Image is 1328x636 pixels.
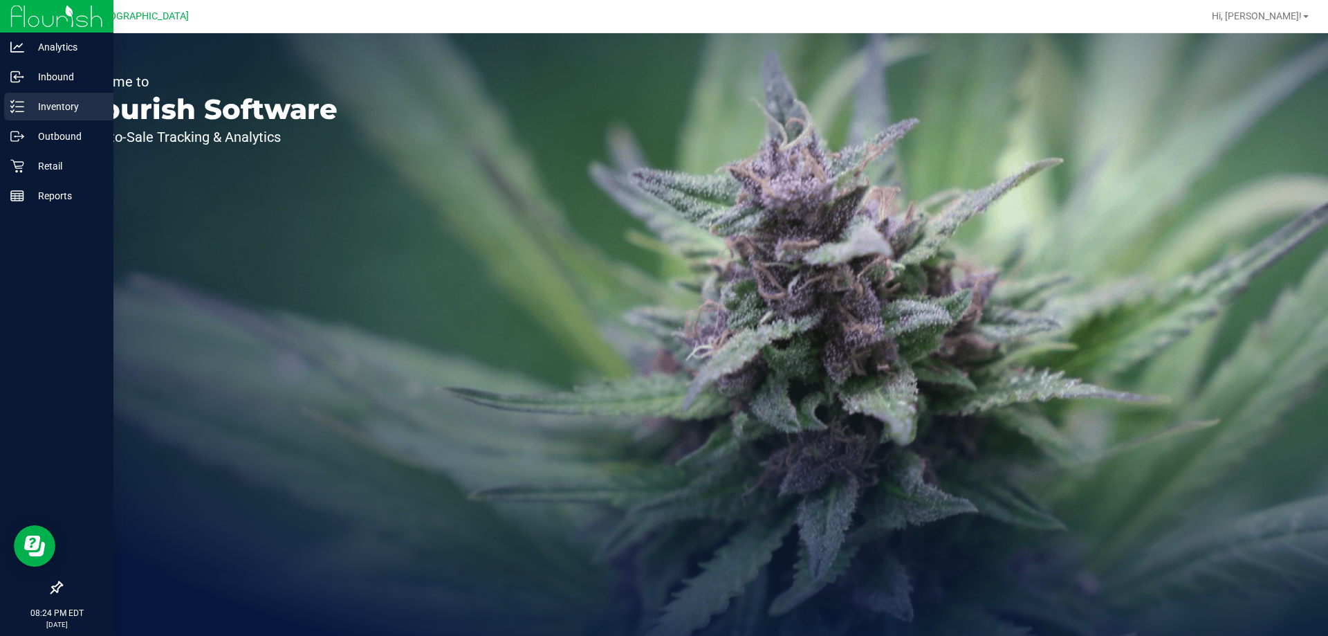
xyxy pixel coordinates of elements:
[94,10,189,22] span: [GEOGRAPHIC_DATA]
[24,98,107,115] p: Inventory
[24,128,107,145] p: Outbound
[24,188,107,204] p: Reports
[24,39,107,55] p: Analytics
[24,69,107,85] p: Inbound
[10,129,24,143] inline-svg: Outbound
[75,75,338,89] p: Welcome to
[10,40,24,54] inline-svg: Analytics
[10,70,24,84] inline-svg: Inbound
[10,189,24,203] inline-svg: Reports
[6,619,107,630] p: [DATE]
[24,158,107,174] p: Retail
[75,96,338,123] p: Flourish Software
[14,525,55,567] iframe: Resource center
[10,159,24,173] inline-svg: Retail
[75,130,338,144] p: Seed-to-Sale Tracking & Analytics
[10,100,24,113] inline-svg: Inventory
[1212,10,1302,21] span: Hi, [PERSON_NAME]!
[6,607,107,619] p: 08:24 PM EDT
